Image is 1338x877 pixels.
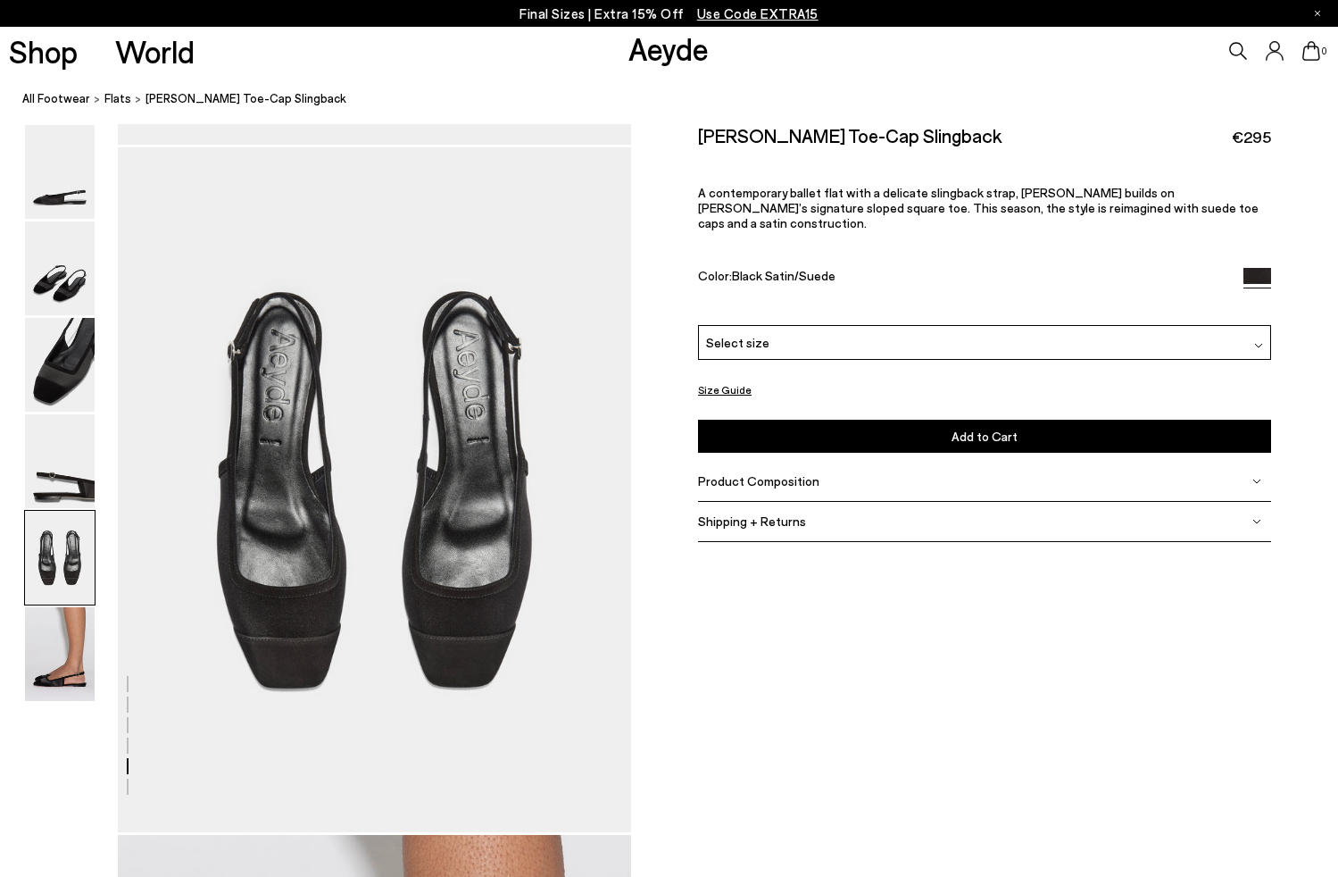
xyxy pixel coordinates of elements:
span: Product Composition [698,473,819,489]
img: Geraldine Satin Toe-Cap Slingback - Image 4 [25,414,95,508]
span: €295 [1232,126,1271,148]
a: 0 [1302,41,1320,61]
img: svg%3E [1254,341,1263,350]
button: Add to Cart [698,419,1271,452]
span: [PERSON_NAME] Toe-Cap Slingback [145,89,346,108]
nav: breadcrumb [22,75,1338,124]
span: Add to Cart [952,428,1018,443]
p: Final Sizes | Extra 15% Off [519,3,819,25]
img: svg%3E [1252,477,1261,486]
span: A contemporary ballet flat with a delicate slingback strap, [PERSON_NAME] builds on [PERSON_NAME]... [698,185,1259,230]
span: Shipping + Returns [698,514,806,529]
span: Black Satin/Suede [732,268,835,283]
span: Navigate to /collections/ss25-final-sizes [697,5,819,21]
span: Select size [706,333,769,352]
img: Geraldine Satin Toe-Cap Slingback - Image 3 [25,318,95,412]
h2: [PERSON_NAME] Toe-Cap Slingback [698,124,1001,146]
a: All Footwear [22,89,90,108]
span: Flats [104,91,131,105]
span: 0 [1320,46,1329,56]
img: Geraldine Satin Toe-Cap Slingback - Image 1 [25,125,95,219]
img: Geraldine Satin Toe-Cap Slingback - Image 5 [25,511,95,605]
a: World [115,36,195,67]
a: Aeyde [628,29,709,67]
button: Size Guide [698,379,752,401]
img: Geraldine Satin Toe-Cap Slingback - Image 2 [25,221,95,315]
a: Shop [9,36,78,67]
img: svg%3E [1252,517,1261,526]
div: Color: [698,268,1225,288]
a: Flats [104,89,131,108]
img: Geraldine Satin Toe-Cap Slingback - Image 6 [25,607,95,701]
